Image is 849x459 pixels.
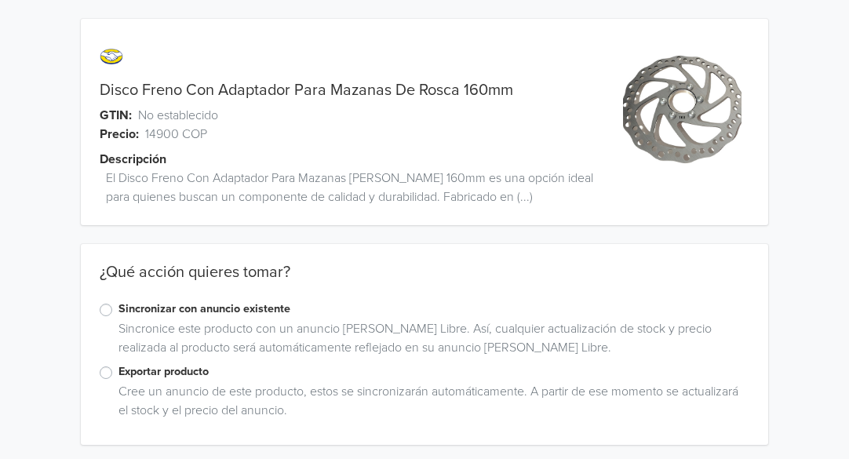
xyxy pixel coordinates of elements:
label: Sincronizar con anuncio existente [118,301,750,318]
img: product_image [623,50,742,169]
div: ¿Qué acción quieres tomar? [81,263,769,301]
span: No establecido [138,106,218,125]
span: 14900 COP [145,125,207,144]
span: El Disco Freno Con Adaptador Para Mazanas [PERSON_NAME] 160mm es una opción ideal para quienes bu... [106,169,615,206]
span: GTIN: [100,106,132,125]
div: Cree un anuncio de este producto, estos se sincronizarán automáticamente. A partir de ese momento... [112,382,750,426]
a: Disco Freno Con Adaptador Para Mazanas De Rosca 160mm [100,81,513,100]
div: Sincronice este producto con un anuncio [PERSON_NAME] Libre. Así, cualquier actualización de stoc... [112,319,750,363]
span: Descripción [100,150,166,169]
span: Precio: [100,125,139,144]
label: Exportar producto [118,363,750,381]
